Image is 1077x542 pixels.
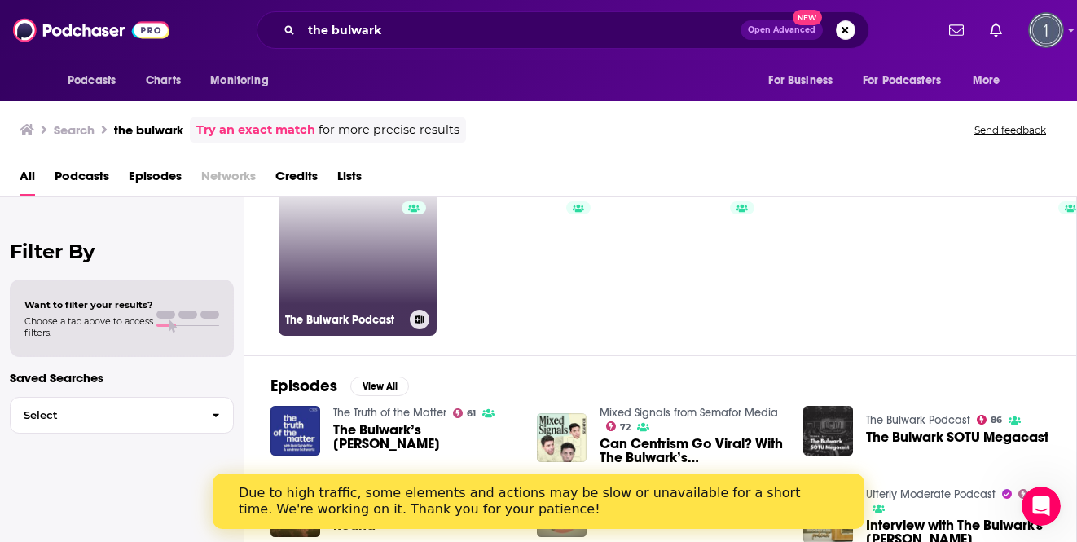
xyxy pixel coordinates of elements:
button: Show profile menu [1028,12,1064,48]
a: Try an exact match [196,121,315,139]
a: 86The Bulwark Podcast [279,178,437,336]
h3: the bulwark [114,122,183,138]
button: Select [10,397,234,434]
span: Monitoring [210,69,268,92]
span: 86 [991,416,1002,424]
a: 44 [898,184,922,197]
button: open menu [757,65,853,96]
a: The Bulwark Podcast [866,413,970,427]
span: Logged in as sarahrusso [1028,12,1064,48]
button: Open AdvancedNew [741,20,823,40]
a: 86 [977,415,1003,425]
span: 61 [467,410,476,417]
a: 74 [566,184,590,197]
div: Search podcasts, credits, & more... [257,11,869,49]
span: Charts [146,69,181,92]
span: The Bulwark’s [PERSON_NAME] [333,423,517,451]
img: Podchaser - Follow, Share and Rate Podcasts [13,15,169,46]
span: For Business [768,69,833,92]
h3: Search [54,122,95,138]
span: Choose a tab above to access filters. [24,315,153,338]
span: Podcasts [68,69,116,92]
a: 35 [1018,489,1044,499]
a: The Bulwark’s Charlie Sykes [333,423,517,451]
span: For Podcasters [863,69,941,92]
a: 44 [771,178,930,336]
h2: Episodes [270,376,337,396]
a: 49 [607,178,765,336]
a: Show notifications dropdown [943,16,970,44]
a: The Truth of the Matter [333,406,446,420]
a: The Bulwark SOTU Megacast [866,430,1048,444]
input: Search podcasts, credits, & more... [301,17,741,43]
img: User Profile [1028,12,1064,48]
button: open menu [852,65,965,96]
p: Saved Searches [10,370,234,386]
a: Episodes [129,163,182,196]
button: Send feedback [969,123,1051,137]
img: Can Centrism Go Viral? With The Bulwark’s Tim Miller [537,413,587,463]
span: for more precise results [319,121,459,139]
button: View All [350,377,409,396]
a: Mixed Signals from Semafor Media [600,406,778,420]
iframe: Intercom live chat banner [213,474,864,529]
a: 49 [730,184,754,197]
span: Can Centrism Go Viral? With The Bulwark’s [PERSON_NAME] [600,437,784,465]
a: All [20,163,35,196]
span: Open Advanced [748,26,815,34]
span: Networks [201,163,256,196]
span: New [793,10,822,25]
a: Show notifications dropdown [983,16,1009,44]
a: 72 [606,421,631,431]
button: open menu [56,65,137,96]
button: open menu [199,65,289,96]
button: open menu [961,65,1021,96]
a: Utterly Moderate Podcast [866,487,996,501]
a: Lists [337,163,362,196]
span: Select [11,410,199,421]
span: 72 [620,424,631,431]
a: 86 [402,184,426,197]
iframe: Intercom live chat [1022,487,1061,526]
a: 74 [443,178,601,336]
span: More [973,69,1000,92]
a: Can Centrism Go Viral? With The Bulwark’s Tim Miller [600,437,784,465]
a: Credits [275,163,318,196]
img: The Bulwark’s Charlie Sykes [270,406,320,456]
span: Want to filter your results? [24,299,153,311]
a: Podcasts [55,163,109,196]
a: Charts [135,65,191,96]
h2: Filter By [10,240,234,263]
a: EpisodesView All [270,376,409,396]
a: 61 [453,408,477,418]
h3: The Bulwark Podcast [285,313,403,327]
img: The Bulwark SOTU Megacast [803,406,853,456]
